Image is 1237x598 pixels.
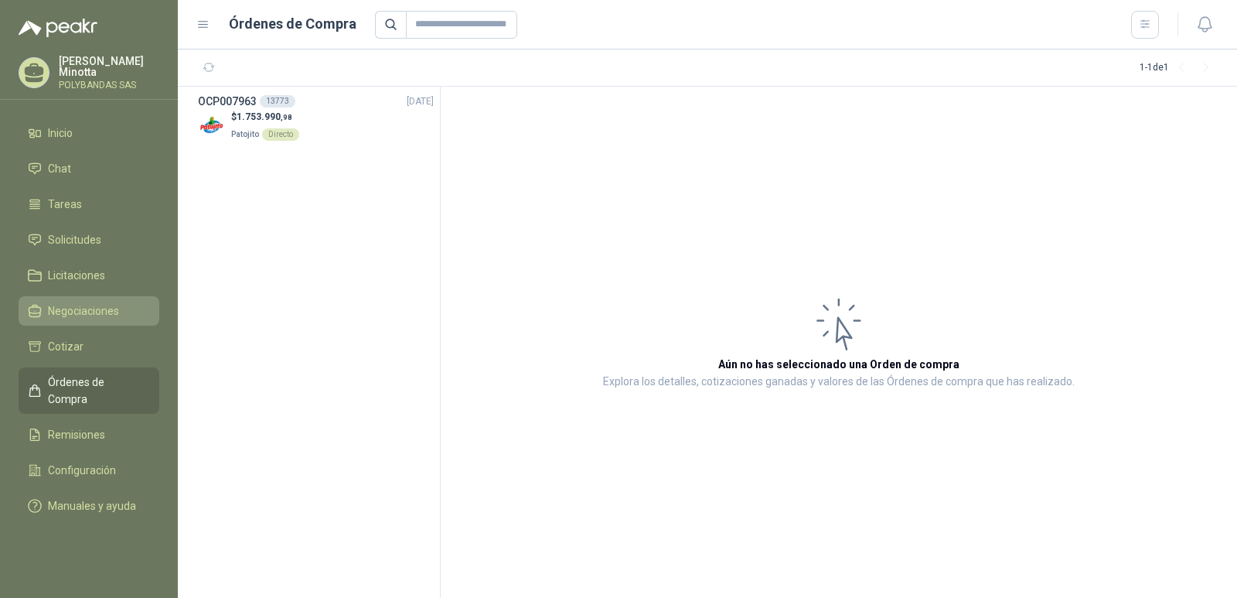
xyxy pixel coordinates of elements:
[19,118,159,148] a: Inicio
[19,367,159,414] a: Órdenes de Compra
[231,130,259,138] span: Patojito
[48,462,116,479] span: Configuración
[19,190,159,219] a: Tareas
[19,456,159,485] a: Configuración
[231,110,299,125] p: $
[237,111,292,122] span: 1.753.990
[407,94,434,109] span: [DATE]
[198,112,225,139] img: Company Logo
[48,426,105,443] span: Remisiones
[262,128,299,141] div: Directo
[19,19,97,37] img: Logo peakr
[48,231,101,248] span: Solicitudes
[19,420,159,449] a: Remisiones
[19,225,159,255] a: Solicitudes
[48,338,83,355] span: Cotizar
[48,497,136,514] span: Manuales y ayuda
[19,332,159,361] a: Cotizar
[48,160,71,177] span: Chat
[48,374,145,408] span: Órdenes de Compra
[281,113,292,121] span: ,98
[48,196,82,213] span: Tareas
[603,373,1075,391] p: Explora los detalles, cotizaciones ganadas y valores de las Órdenes de compra que has realizado.
[48,267,105,284] span: Licitaciones
[198,93,434,142] a: OCP00796313773[DATE] Company Logo$1.753.990,98PatojitoDirecto
[59,56,159,77] p: [PERSON_NAME] Minotta
[229,13,356,35] h1: Órdenes de Compra
[19,296,159,326] a: Negociaciones
[1140,56,1218,80] div: 1 - 1 de 1
[260,95,295,108] div: 13773
[48,302,119,320] span: Negociaciones
[19,261,159,290] a: Licitaciones
[718,356,959,373] h3: Aún no has seleccionado una Orden de compra
[48,125,73,142] span: Inicio
[198,93,257,110] h3: OCP007963
[19,154,159,183] a: Chat
[59,80,159,90] p: POLYBANDAS SAS
[19,491,159,521] a: Manuales y ayuda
